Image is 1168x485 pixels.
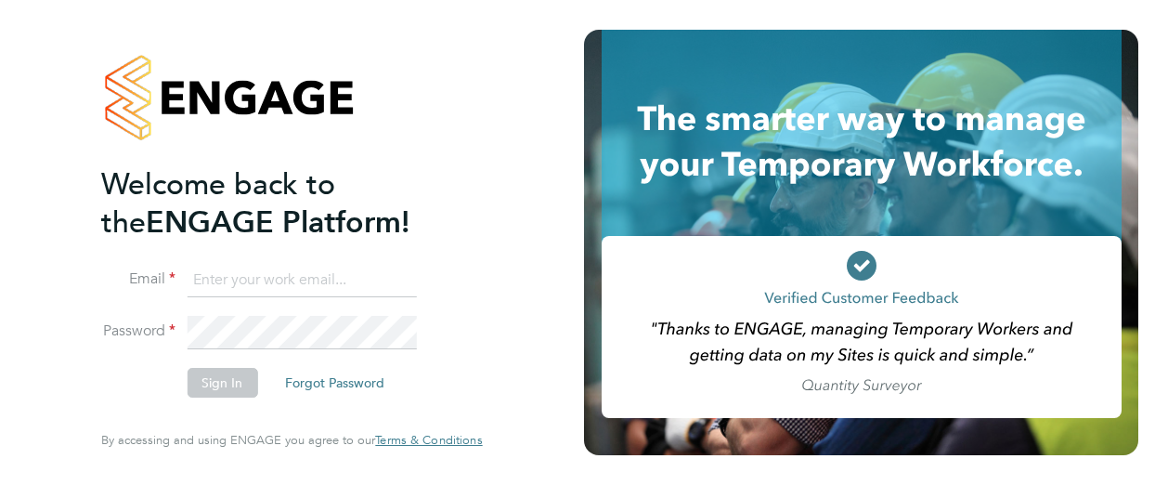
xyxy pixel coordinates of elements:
input: Enter your work email... [187,264,416,297]
h2: ENGAGE Platform! [101,165,463,242]
span: By accessing and using ENGAGE you agree to our [101,432,482,448]
a: Terms & Conditions [375,433,482,448]
span: Welcome back to the [101,166,335,241]
button: Sign In [187,368,257,398]
span: Terms & Conditions [375,432,482,448]
label: Password [101,321,175,341]
button: Forgot Password [270,368,399,398]
label: Email [101,269,175,289]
